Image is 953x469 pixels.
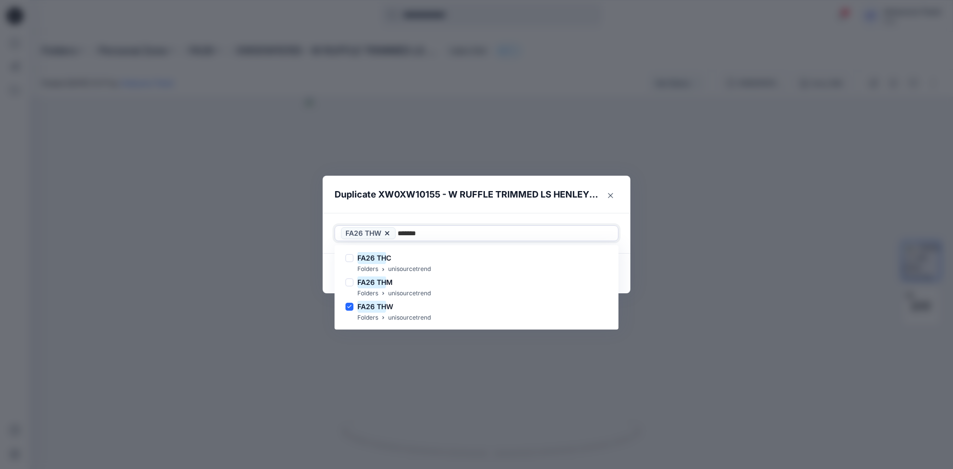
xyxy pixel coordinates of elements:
p: unisourcetrend [388,288,431,299]
button: Close [603,188,618,203]
span: M [386,278,393,286]
mark: FA26 TH [357,251,386,265]
p: unisourcetrend [388,313,431,323]
mark: FA26 TH [357,300,386,313]
p: Folders [357,264,378,274]
p: unisourcetrend [388,264,431,274]
p: Folders [357,313,378,323]
p: Folders [357,288,378,299]
span: C [386,254,391,262]
span: W [386,302,393,311]
mark: FA26 TH [357,275,386,289]
span: FA26 THW [345,227,381,239]
p: Duplicate XW0XW10155 - W RUFFLE TRIMMED LS HENLEY_proto [335,188,599,201]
